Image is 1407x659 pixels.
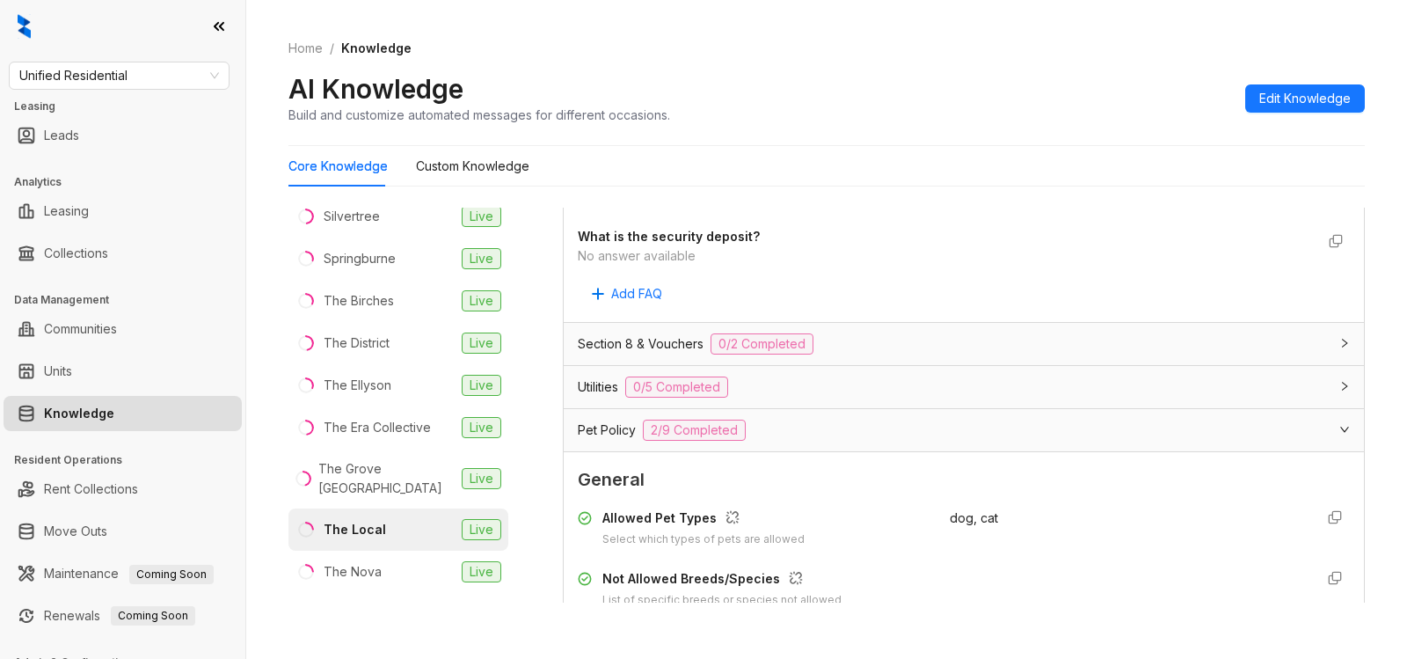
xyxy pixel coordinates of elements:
[44,194,89,229] a: Leasing
[578,466,1350,494] span: General
[44,236,108,271] a: Collections
[4,311,242,347] li: Communities
[324,376,391,395] div: The Ellyson
[318,459,455,498] div: The Grove [GEOGRAPHIC_DATA]
[324,562,382,582] div: The Nova
[330,39,334,58] li: /
[564,366,1364,408] div: Utilities0/5 Completed
[4,472,242,507] li: Rent Collections
[4,514,242,549] li: Move Outs
[462,417,501,438] span: Live
[462,519,501,540] span: Live
[564,409,1364,451] div: Pet Policy2/9 Completed
[324,333,390,353] div: The District
[711,333,813,355] span: 0/2 Completed
[578,246,1315,266] div: No answer available
[1339,424,1350,435] span: expanded
[1339,381,1350,392] span: collapsed
[324,418,431,437] div: The Era Collective
[416,157,529,176] div: Custom Knowledge
[4,556,242,591] li: Maintenance
[602,531,805,548] div: Select which types of pets are allowed
[602,509,805,531] div: Allowed Pet Types
[4,354,242,389] li: Units
[324,249,396,268] div: Springburne
[643,420,746,441] span: 2/9 Completed
[462,468,501,489] span: Live
[285,39,326,58] a: Home
[462,290,501,311] span: Live
[324,207,380,226] div: Silvertree
[462,248,501,269] span: Live
[4,118,242,153] li: Leads
[611,284,662,304] span: Add FAQ
[44,598,195,633] a: RenewalsComing Soon
[564,323,1364,365] div: Section 8 & Vouchers0/2 Completed
[44,472,138,507] a: Rent Collections
[1245,84,1365,113] button: Edit Knowledge
[1339,338,1350,348] span: collapsed
[44,396,114,431] a: Knowledge
[129,565,214,584] span: Coming Soon
[14,99,245,114] h3: Leasing
[4,598,242,633] li: Renewals
[44,311,117,347] a: Communities
[4,396,242,431] li: Knowledge
[324,291,394,311] div: The Birches
[578,229,760,244] strong: What is the security deposit?
[602,569,842,592] div: Not Allowed Breeds/Species
[44,354,72,389] a: Units
[111,606,195,626] span: Coming Soon
[462,375,501,396] span: Live
[19,62,219,89] span: Unified Residential
[14,174,245,190] h3: Analytics
[44,514,107,549] a: Move Outs
[4,194,242,229] li: Leasing
[14,292,245,308] h3: Data Management
[462,333,501,354] span: Live
[324,520,386,539] div: The Local
[950,510,998,525] span: dog, cat
[462,561,501,582] span: Live
[288,157,388,176] div: Core Knowledge
[578,280,676,308] button: Add FAQ
[288,72,463,106] h2: AI Knowledge
[288,106,670,124] div: Build and customize automated messages for different occasions.
[578,421,636,440] span: Pet Policy
[341,40,412,55] span: Knowledge
[462,206,501,227] span: Live
[625,377,728,398] span: 0/5 Completed
[14,452,245,468] h3: Resident Operations
[602,592,842,609] div: List of specific breeds or species not allowed
[4,236,242,271] li: Collections
[578,334,703,354] span: Section 8 & Vouchers
[578,377,618,397] span: Utilities
[44,118,79,153] a: Leads
[18,14,31,39] img: logo
[1259,89,1351,108] span: Edit Knowledge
